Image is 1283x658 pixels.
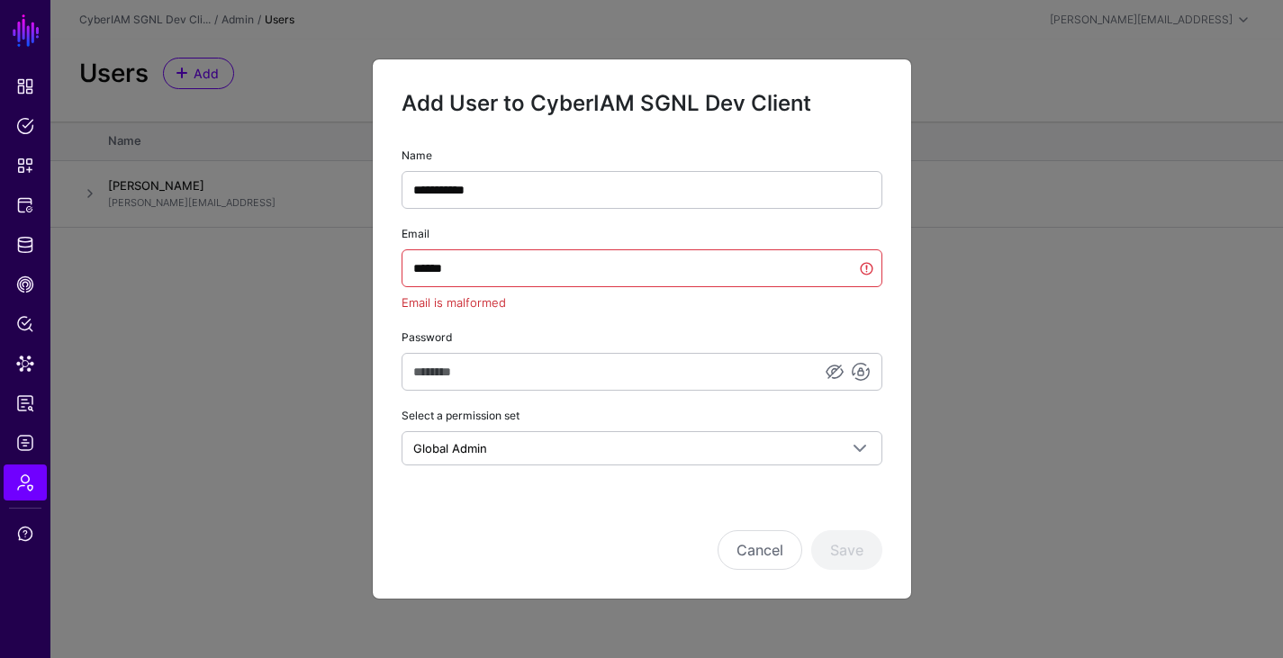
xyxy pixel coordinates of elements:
label: Select a permission set [402,408,520,424]
label: Password [402,329,452,346]
span: Global Admin [413,441,487,455]
label: Name [402,148,432,164]
h2: Add User to CyberIAM SGNL Dev Client [402,88,882,119]
button: Cancel [718,530,802,570]
label: Email [402,226,429,242]
div: Email is malformed [402,294,882,312]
